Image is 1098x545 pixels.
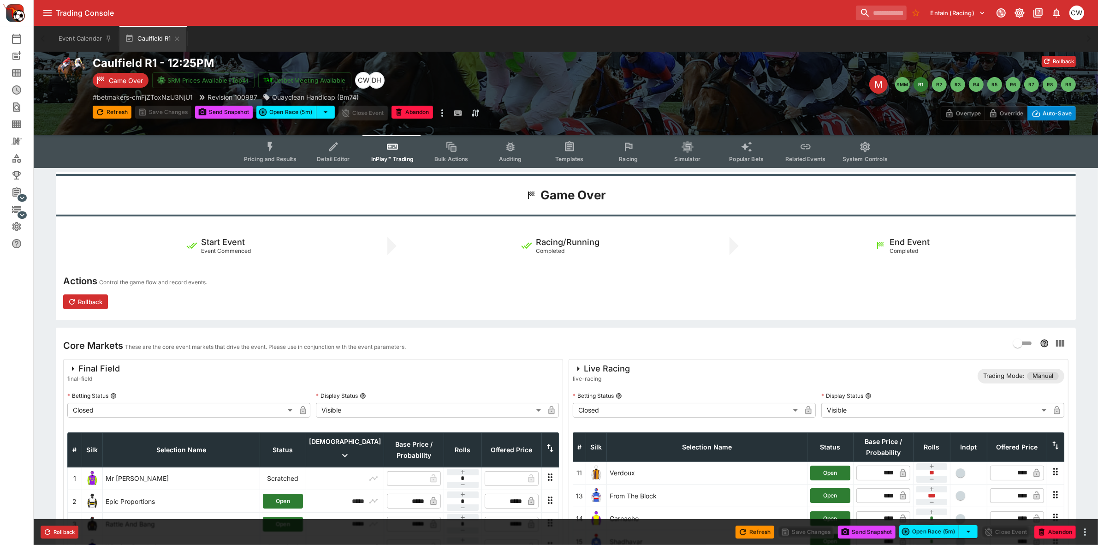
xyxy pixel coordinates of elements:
span: Popular Bets [729,156,764,162]
img: runner 1 [85,471,100,486]
button: R5 [987,77,1002,92]
button: Open [263,494,303,509]
button: Connected to PK [993,5,1009,21]
span: final-field [67,374,120,383]
h4: Core Markets [63,340,123,352]
h4: Actions [63,275,97,287]
button: select merge strategy [316,106,335,119]
th: Base Price / Probability [854,432,914,461]
button: Open [810,511,850,526]
div: Trading Console [56,8,852,18]
p: Display Status [821,392,863,400]
td: 3 [68,513,82,535]
h1: Game Over [540,187,606,203]
div: Search [11,102,37,113]
div: Closed [573,403,801,418]
div: Meetings [11,67,37,78]
h2: Copy To Clipboard [93,56,584,70]
div: New Event [11,50,37,61]
th: # [68,432,82,467]
td: 11 [573,461,586,484]
th: # [573,432,586,461]
p: Control the game flow and record events. [99,278,207,287]
div: Final Field [67,363,120,374]
div: split button [899,525,978,538]
button: Display Status [865,393,872,399]
p: Trading Mode: [983,371,1025,381]
div: Christopher Winter [1069,6,1084,20]
th: Offered Price [987,432,1047,461]
button: SMM [895,77,910,92]
span: Auditing [499,156,522,162]
button: R7 [1024,77,1039,92]
span: live-racing [573,374,630,383]
th: Offered Price [482,432,542,467]
img: PriceKinetics Logo [3,2,25,24]
button: more [1080,527,1091,538]
button: Rollback [1042,56,1076,67]
td: Verdoux [607,461,807,484]
nav: pagination navigation [895,77,1076,92]
div: Futures [11,84,37,96]
th: Independent [950,432,987,461]
td: 2 [68,490,82,513]
input: search [856,6,907,20]
th: [DEMOGRAPHIC_DATA] [306,432,384,467]
button: R8 [1043,77,1057,92]
span: Pricing and Results [244,156,297,162]
div: Edit Meeting [869,75,888,94]
button: more [437,106,448,120]
p: These are the core event markets that drive the event. Please use in conjunction with the event p... [125,342,406,352]
p: Scratched [263,473,303,483]
button: Open [263,517,303,532]
button: Rollback [41,526,78,539]
span: Manual [1027,371,1059,381]
span: Event Commenced [201,247,251,254]
button: Display Status [360,393,366,399]
td: From The Block [607,485,807,507]
button: Betting Status [616,393,622,399]
p: Override [1000,108,1023,118]
button: R3 [950,77,965,92]
span: Bulk Actions [434,156,469,162]
div: Visible [821,403,1050,418]
button: R2 [932,77,947,92]
p: Revision 100987 [208,92,257,102]
div: Management [11,187,37,198]
button: R1 [914,77,928,92]
h5: Racing/Running [536,237,599,247]
button: Auto-Save [1027,106,1076,120]
img: runner 14 [589,511,604,526]
div: Start From [941,106,1076,120]
img: runner 2 [85,494,100,509]
button: Abandon [392,106,433,119]
p: Display Status [316,392,358,400]
button: Notifications [1048,5,1065,21]
th: Rolls [914,432,950,461]
button: No Bookmarks [908,6,923,20]
div: Quayclean Handicap (Bm74) [263,92,359,102]
p: Betting Status [67,392,108,400]
button: Send Snapshot [195,106,253,119]
th: Silk [82,432,103,467]
button: Refresh [93,106,131,119]
div: Live Racing [573,363,630,374]
span: Detail Editor [317,156,350,162]
div: Help & Support [11,238,37,249]
h5: End Event [890,237,930,247]
button: Rollback [63,294,108,309]
h5: Start Event [201,237,245,247]
button: Open Race (5m) [256,106,316,119]
th: Silk [586,432,607,461]
button: R9 [1061,77,1076,92]
button: Christopher Winter [1067,3,1087,23]
p: Auto-Save [1043,108,1072,118]
th: Base Price / Probability [384,432,444,467]
div: Dan Hooper [368,72,385,89]
th: Status [807,432,854,461]
button: SRM Prices Available (Top4) [152,72,255,88]
div: Visible [316,403,544,418]
button: Select Tenant [925,6,991,20]
div: Tournaments [11,170,37,181]
button: R4 [969,77,984,92]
